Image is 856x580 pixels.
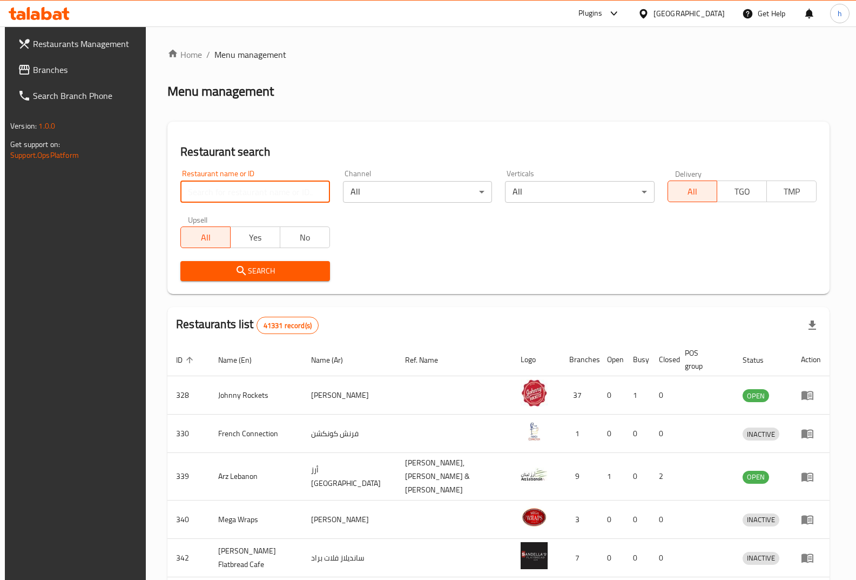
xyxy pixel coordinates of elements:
span: Yes [235,230,276,245]
th: Closed [650,343,676,376]
div: [GEOGRAPHIC_DATA] [653,8,725,19]
span: Status [743,354,778,366]
div: INACTIVE [743,428,779,441]
td: 0 [650,376,676,415]
button: TGO [717,181,767,202]
td: 0 [598,415,624,453]
div: Menu [801,470,821,483]
span: Ref. Name [405,354,452,366]
img: Arz Lebanon [521,461,548,488]
button: All [180,226,231,248]
span: Version: [10,119,37,133]
th: Busy [624,343,650,376]
div: Menu [801,551,821,564]
td: سانديلاز فلات براد [302,539,396,577]
a: Support.OpsPlatform [10,148,79,162]
button: TMP [766,181,817,202]
td: 0 [624,415,650,453]
th: Logo [512,343,561,376]
td: [PERSON_NAME],[PERSON_NAME] & [PERSON_NAME] [396,453,513,501]
span: TMP [771,184,812,199]
td: 0 [598,539,624,577]
td: 1 [598,453,624,501]
div: Export file [799,312,825,338]
h2: Restaurants list [176,316,319,334]
button: All [668,181,718,202]
td: Arz Lebanon [210,453,302,501]
span: All [185,230,226,245]
input: Search for restaurant name or ID.. [180,181,329,203]
div: Plugins [578,7,602,20]
img: Mega Wraps [521,504,548,531]
img: French Connection [521,418,548,445]
img: Sandella's Flatbread Cafe [521,542,548,569]
div: All [343,181,492,203]
span: h [838,8,842,19]
td: 0 [624,539,650,577]
span: INACTIVE [743,552,779,564]
td: 342 [167,539,210,577]
span: POS group [685,346,721,372]
td: 330 [167,415,210,453]
label: Upsell [188,216,208,223]
td: فرنش كونكشن [302,415,396,453]
td: 37 [561,376,598,415]
a: Search Branch Phone [9,83,148,109]
td: 3 [561,501,598,539]
span: TGO [722,184,763,199]
span: ID [176,354,197,366]
td: 9 [561,453,598,501]
span: Menu management [214,48,286,61]
a: Restaurants Management [9,31,148,57]
li: / [206,48,210,61]
td: أرز [GEOGRAPHIC_DATA] [302,453,396,501]
span: No [285,230,326,245]
div: INACTIVE [743,552,779,565]
td: 339 [167,453,210,501]
span: Search Branch Phone [33,89,139,102]
button: Yes [230,226,280,248]
span: Name (Ar) [311,354,357,366]
span: Name (En) [218,354,266,366]
span: INACTIVE [743,514,779,526]
th: Open [598,343,624,376]
div: All [505,181,654,203]
td: 1 [561,415,598,453]
td: 0 [598,501,624,539]
span: OPEN [743,471,769,483]
span: All [672,184,713,199]
div: Menu [801,513,821,526]
div: Total records count [257,317,319,334]
span: Search [189,264,321,278]
h2: Menu management [167,83,274,100]
td: 0 [624,453,650,501]
h2: Restaurant search [180,144,817,160]
td: 2 [650,453,676,501]
span: Restaurants Management [33,37,139,50]
label: Delivery [675,170,702,177]
div: Menu [801,427,821,440]
a: Branches [9,57,148,83]
span: OPEN [743,390,769,402]
td: Johnny Rockets [210,376,302,415]
button: Search [180,261,329,281]
nav: breadcrumb [167,48,830,61]
span: INACTIVE [743,428,779,441]
span: Get support on: [10,137,60,151]
span: 41331 record(s) [257,321,318,331]
td: 0 [650,539,676,577]
td: 7 [561,539,598,577]
td: 1 [624,376,650,415]
td: 0 [598,376,624,415]
td: 328 [167,376,210,415]
a: Home [167,48,202,61]
td: French Connection [210,415,302,453]
td: Mega Wraps [210,501,302,539]
td: 0 [650,501,676,539]
img: Johnny Rockets [521,379,548,406]
button: No [280,226,330,248]
td: 0 [650,415,676,453]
